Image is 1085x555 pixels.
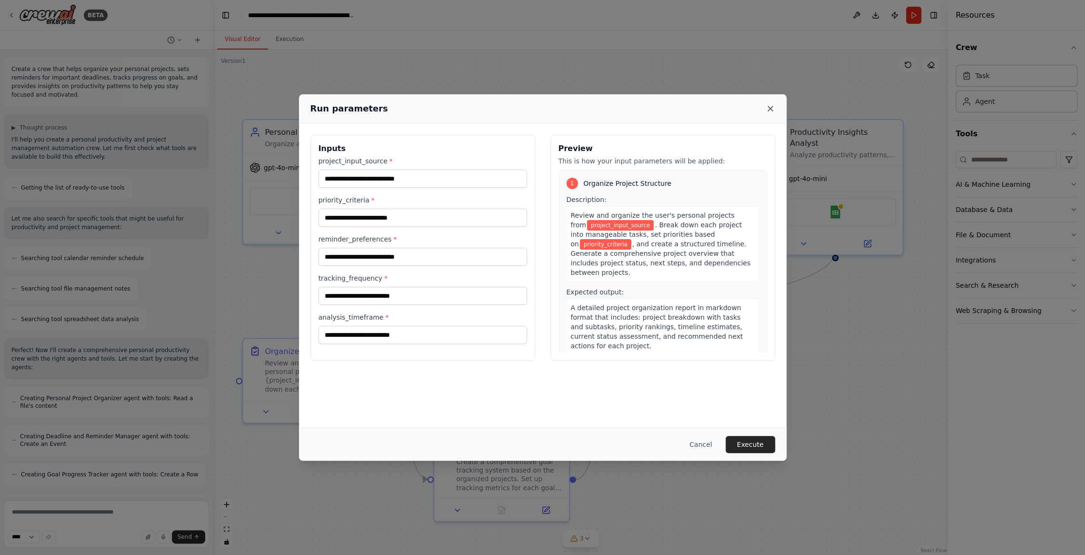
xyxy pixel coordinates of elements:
[319,313,527,322] label: analysis_timeframe
[319,234,527,244] label: reminder_preferences
[558,156,767,166] p: This is how your input parameters will be applied:
[571,221,742,248] span: . Break down each project into manageable tasks, set priorities based on
[571,212,735,229] span: Review and organize the user's personal projects from
[580,239,631,250] span: Variable: priority_criteria
[567,196,607,203] span: Description:
[567,178,578,189] div: 1
[726,436,775,453] button: Execute
[319,156,527,166] label: project_input_source
[571,304,743,350] span: A detailed project organization report in markdown format that includes: project breakdown with t...
[584,179,672,188] span: Organize Project Structure
[319,143,527,154] h3: Inputs
[571,240,751,276] span: , and create a structured timeline. Generate a comprehensive project overview that includes proje...
[558,143,767,154] h3: Preview
[310,102,388,115] h2: Run parameters
[567,288,624,296] span: Expected output:
[682,436,719,453] button: Cancel
[587,220,654,231] span: Variable: project_input_source
[319,195,527,205] label: priority_criteria
[319,273,527,283] label: tracking_frequency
